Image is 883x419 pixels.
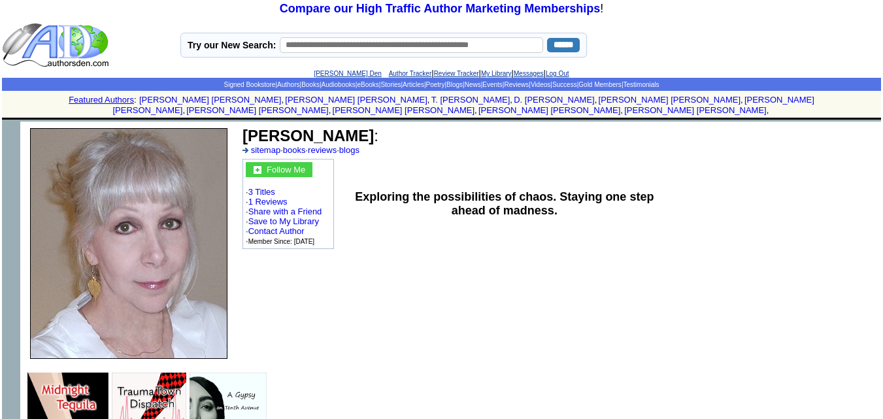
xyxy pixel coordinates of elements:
a: Books [301,81,320,88]
a: Gold Members [578,81,622,88]
a: Poetry [426,81,445,88]
a: 3 Titles [248,187,275,197]
font: i [185,107,186,114]
img: shim.gif [441,118,442,120]
a: [PERSON_NAME] [PERSON_NAME] [599,95,741,105]
font: , , , , , , , , , , [112,95,814,115]
img: gc.jpg [254,166,261,174]
a: [PERSON_NAME] [PERSON_NAME] [333,105,475,115]
img: 127148.jpg [30,128,227,359]
a: Save to My Library [248,216,319,226]
a: Blogs [446,81,463,88]
a: [PERSON_NAME] [PERSON_NAME] [139,95,281,105]
font: i [769,107,770,114]
img: logo_ad.gif [2,22,112,68]
a: D. [PERSON_NAME] [514,95,595,105]
a: T. [PERSON_NAME] [431,95,510,105]
a: Authors [277,81,299,88]
a: 1 Reviews [248,197,288,207]
a: [PERSON_NAME] [PERSON_NAME] [624,105,766,115]
a: Success [552,81,577,88]
font: · · · · · · [246,162,331,246]
font: i [331,107,332,114]
a: sitemap [251,145,281,155]
img: a_336699.gif [242,148,248,153]
font: | | | | [314,68,569,78]
a: News [465,81,481,88]
a: [PERSON_NAME] [PERSON_NAME] [186,105,328,115]
a: books [283,145,306,155]
a: My Library [481,70,512,77]
a: Stories [380,81,401,88]
font: i [743,97,744,104]
img: shim.gif [441,120,442,122]
a: Author Tracker [389,70,432,77]
a: Reviews [504,81,529,88]
font: i [477,107,478,114]
a: Featured Authors [69,95,134,105]
a: [PERSON_NAME] [PERSON_NAME] [112,95,814,115]
font: i [429,97,431,104]
a: Log Out [546,70,569,77]
a: Testimonials [623,81,659,88]
a: [PERSON_NAME] [PERSON_NAME] [285,95,427,105]
b: [PERSON_NAME] [242,127,374,144]
a: reviews [308,145,337,155]
a: Messages [514,70,544,77]
font: : [134,95,137,105]
a: Contact Author [248,226,305,236]
span: | | | | | | | | | | | | | | | [224,81,659,88]
a: Compare our High Traffic Author Marketing Memberships [280,2,600,15]
font: : [242,127,378,144]
label: Try our New Search: [188,40,276,50]
a: Review Tracker [434,70,479,77]
font: · · · [242,145,359,155]
b: Exploring the possibilities of chaos. Staying one step ahead of madness. [355,190,654,217]
a: [PERSON_NAME] [PERSON_NAME] [478,105,620,115]
font: i [623,107,624,114]
a: [PERSON_NAME] Den [314,70,381,77]
a: Articles [403,81,424,88]
img: shim.gif [2,122,20,140]
font: i [597,97,598,104]
a: Videos [531,81,550,88]
font: Follow Me [267,165,305,175]
a: Audiobooks [322,81,356,88]
font: i [284,97,285,104]
font: ! [280,2,603,15]
font: Member Since: [DATE] [248,238,315,245]
a: Signed Bookstore [224,81,275,88]
a: blogs [339,145,359,155]
a: Share with a Friend [248,207,322,216]
a: Events [482,81,503,88]
font: i [512,97,514,104]
a: Follow Me [267,163,305,175]
a: eBooks [357,81,378,88]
